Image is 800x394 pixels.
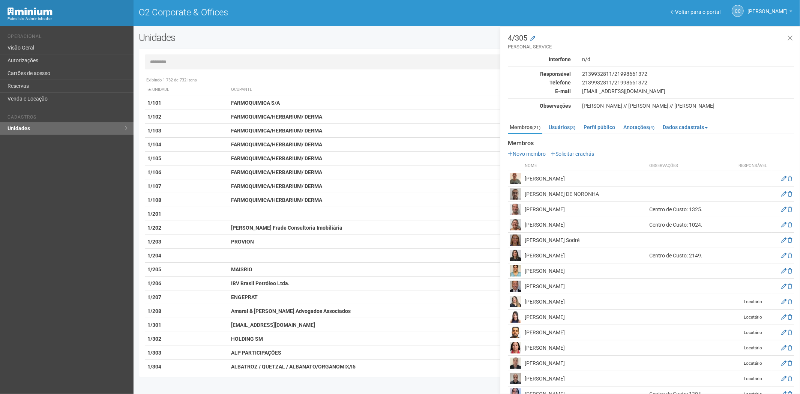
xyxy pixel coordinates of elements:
a: [PERSON_NAME] [747,9,792,15]
img: user.png [510,188,521,200]
img: user.png [510,250,521,261]
a: Editar membro [781,191,786,197]
a: Editar membro [781,222,786,228]
strong: FARMOQUIMICA/HERBARIUM/ DERMA [231,114,322,120]
small: (3) [570,125,575,130]
strong: 1/106 [148,169,162,175]
td: [PERSON_NAME] [523,340,647,356]
a: Excluir membro [788,191,792,197]
td: Locatário [734,340,772,356]
strong: Amaral & [PERSON_NAME] Advogados Associados [231,308,351,314]
a: Editar membro [781,314,786,320]
a: Dados cadastrais [661,122,710,133]
div: 2139932811/21998661372 [576,71,800,77]
strong: FARMOQUIMICA/HERBARIUM/ DERMA [231,183,322,189]
a: Editar membro [781,299,786,305]
h1: O2 Corporate & Offices [139,8,461,17]
td: [PERSON_NAME] [523,217,647,233]
span: Camila Catarina Lima [747,1,788,14]
strong: IBV Brasil Petróleo Ltda. [231,280,290,286]
a: Editar membro [781,329,786,335]
td: Centro de Custo: 2149. [647,248,734,263]
strong: FARMOQUIMICA/HERBARIUM/ DERMA [231,155,322,161]
strong: MAISRIO [231,266,252,272]
a: Editar membro [781,253,786,259]
img: user.png [510,358,521,369]
strong: 1/301 [148,322,162,328]
a: Editar membro [781,376,786,382]
th: Unidade: activate to sort column descending [145,84,228,96]
li: Operacional [8,34,128,42]
strong: 1/204 [148,253,162,259]
td: [PERSON_NAME] [523,325,647,340]
div: 2139932811/21998661372 [576,79,800,86]
td: Locatário [734,325,772,340]
strong: 1/105 [148,155,162,161]
li: Cadastros [8,114,128,122]
a: Excluir membro [788,283,792,289]
strong: [EMAIL_ADDRESS][DOMAIN_NAME] [231,322,315,328]
strong: 1/206 [148,280,162,286]
img: Minium [8,8,53,15]
th: Nome [523,161,647,171]
a: Excluir membro [788,314,792,320]
strong: [PERSON_NAME] Frade Consultoria Imobiliária [231,225,342,231]
td: [PERSON_NAME] [523,356,647,371]
td: [PERSON_NAME] [523,202,647,217]
td: Centro de Custo: 1325. [647,202,734,217]
img: user.png [510,204,521,215]
a: Membros(21) [508,122,542,134]
a: Excluir membro [788,237,792,243]
strong: 1/205 [148,266,162,272]
a: Excluir membro [788,176,792,182]
th: Observações [647,161,734,171]
small: (4) [649,125,654,130]
strong: ALP PARTICIPAÇÕES [231,350,281,356]
div: Telefone [502,79,576,86]
a: Anotações(4) [621,122,656,133]
div: n/d [576,56,800,63]
a: Editar membro [781,360,786,366]
a: Excluir membro [788,345,792,351]
a: Excluir membro [788,206,792,212]
a: Excluir membro [788,253,792,259]
a: Excluir membro [788,329,792,335]
div: [PERSON_NAME] // [PERSON_NAME] // [PERSON_NAME] [576,102,800,109]
strong: ENGEPRAT [231,294,258,300]
strong: 1/107 [148,183,162,189]
a: Editar membro [781,345,786,351]
strong: 1/101 [148,100,162,106]
img: user.png [510,373,521,384]
strong: ALBATROZ / QUETZAL / ALBANATO/ORGANOMIX/I5 [231,364,356,370]
a: Editar membro [781,268,786,274]
a: Editar membro [781,237,786,243]
img: user.png [510,281,521,292]
a: Perfil público [582,122,617,133]
strong: 1/103 [148,128,162,134]
strong: 1/104 [148,141,162,147]
strong: 1/302 [148,336,162,342]
a: Editar membro [781,176,786,182]
td: [PERSON_NAME] [523,171,647,186]
a: Modificar a unidade [530,35,535,42]
small: PERSONAL SERVICE [508,44,794,50]
img: user.png [510,311,521,323]
small: (21) [532,125,540,130]
td: [PERSON_NAME] [523,248,647,263]
img: user.png [510,235,521,246]
strong: 1/207 [148,294,162,300]
img: user.png [510,296,521,307]
strong: 1/102 [148,114,162,120]
strong: 1/208 [148,308,162,314]
strong: Membros [508,140,794,147]
strong: 1/304 [148,364,162,370]
h3: 4/305 [508,34,794,50]
img: user.png [510,173,521,184]
strong: 1/202 [148,225,162,231]
strong: 1/203 [148,239,162,245]
h2: Unidades [139,32,406,43]
img: user.png [510,265,521,277]
a: Excluir membro [788,360,792,366]
a: CC [732,5,744,17]
td: [PERSON_NAME] DE NORONHA [523,186,647,202]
